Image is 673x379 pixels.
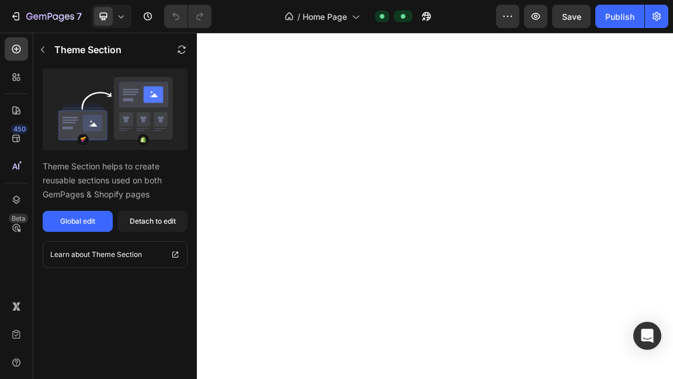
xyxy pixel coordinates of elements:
p: Learn about [50,249,90,260]
div: Open Intercom Messenger [633,322,661,350]
div: Beta [9,214,28,223]
span: / [297,11,300,23]
p: Theme Section helps to create reusable sections used on both GemPages & Shopify pages [43,159,188,201]
button: 7 [5,5,87,28]
span: Home Page [303,11,347,23]
div: Publish [605,11,634,23]
span: Save [562,12,581,22]
button: Global edit [43,211,113,232]
a: Learn about Theme Section [43,241,188,268]
p: Theme Section [54,43,122,57]
button: Detach to edit [117,211,188,232]
div: Detach to edit [130,216,176,227]
div: Undo/Redo [164,5,211,28]
div: Global edit [60,216,95,227]
button: Save [552,5,591,28]
div: 450 [11,124,28,134]
p: 7 [77,9,82,23]
button: Publish [595,5,644,28]
p: Theme Section [92,249,142,260]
